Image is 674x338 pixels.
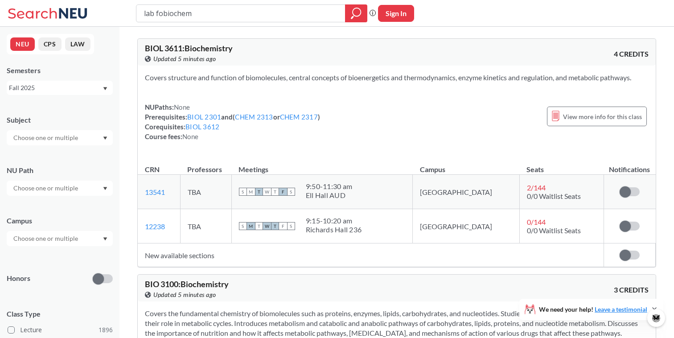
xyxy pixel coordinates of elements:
[187,113,221,121] a: BIOL 2301
[103,237,107,241] svg: Dropdown arrow
[539,306,647,313] span: We need your help!
[9,233,84,244] input: Choose one or multiple
[306,216,362,225] div: 9:15 - 10:20 am
[263,222,271,230] span: W
[280,113,318,121] a: CHEM 2317
[279,222,287,230] span: F
[595,305,647,313] a: Leave a testimonial
[378,5,414,22] button: Sign In
[38,37,62,51] button: CPS
[180,175,231,209] td: TBA
[7,216,113,226] div: Campus
[145,188,165,196] a: 13541
[7,115,113,125] div: Subject
[180,209,231,243] td: TBA
[7,181,113,196] div: Dropdown arrow
[145,222,165,231] a: 12238
[9,83,102,93] div: Fall 2025
[604,156,655,175] th: Notifications
[145,309,649,338] section: Covers the fundamental chemistry of biomolecules such as proteins, enzymes, lipids, carbohydrates...
[527,192,581,200] span: 0/0 Waitlist Seats
[9,183,84,194] input: Choose one or multiple
[182,132,198,140] span: None
[527,226,581,235] span: 0/0 Waitlist Seats
[143,6,339,21] input: Class, professor, course number, "phrase"
[7,165,113,175] div: NU Path
[174,103,190,111] span: None
[180,156,231,175] th: Professors
[7,309,113,319] span: Class Type
[255,188,263,196] span: T
[185,123,219,131] a: BIOL 3612
[153,54,216,64] span: Updated 5 minutes ago
[7,81,113,95] div: Fall 2025Dropdown arrow
[7,273,30,284] p: Honors
[7,130,113,145] div: Dropdown arrow
[239,222,247,230] span: S
[287,222,295,230] span: S
[271,188,279,196] span: T
[99,325,113,335] span: 1896
[413,156,519,175] th: Campus
[103,187,107,190] svg: Dropdown arrow
[7,66,113,75] div: Semesters
[7,231,113,246] div: Dropdown arrow
[263,188,271,196] span: W
[145,165,160,174] div: CRN
[103,87,107,91] svg: Dropdown arrow
[255,222,263,230] span: T
[271,222,279,230] span: T
[8,324,113,336] label: Lecture
[413,209,519,243] td: [GEOGRAPHIC_DATA]
[138,243,604,267] td: New available sections
[306,182,352,191] div: 9:50 - 11:30 am
[145,279,229,289] span: BIO 3100 : Biochemistry
[345,4,367,22] div: magnifying glass
[235,113,273,121] a: CHEM 2313
[9,132,84,143] input: Choose one or multiple
[614,49,649,59] span: 4 CREDITS
[614,285,649,295] span: 3 CREDITS
[563,111,642,122] span: View more info for this class
[306,225,362,234] div: Richards Hall 236
[103,136,107,140] svg: Dropdown arrow
[65,37,90,51] button: LAW
[527,218,546,226] span: 0 / 144
[413,175,519,209] td: [GEOGRAPHIC_DATA]
[231,156,413,175] th: Meetings
[279,188,287,196] span: F
[145,102,320,141] div: NUPaths: Prerequisites: and ( or ) Corequisites: Course fees:
[306,191,352,200] div: Ell Hall AUD
[247,188,255,196] span: M
[247,222,255,230] span: M
[153,290,216,300] span: Updated 5 minutes ago
[519,156,604,175] th: Seats
[239,188,247,196] span: S
[287,188,295,196] span: S
[10,37,35,51] button: NEU
[145,73,649,82] section: Covers structure and function of biomolecules, central concepts of bioenergetics and thermodynami...
[351,7,362,20] svg: magnifying glass
[145,43,233,53] span: BIOL 3611 : Biochemistry
[527,183,546,192] span: 2 / 144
